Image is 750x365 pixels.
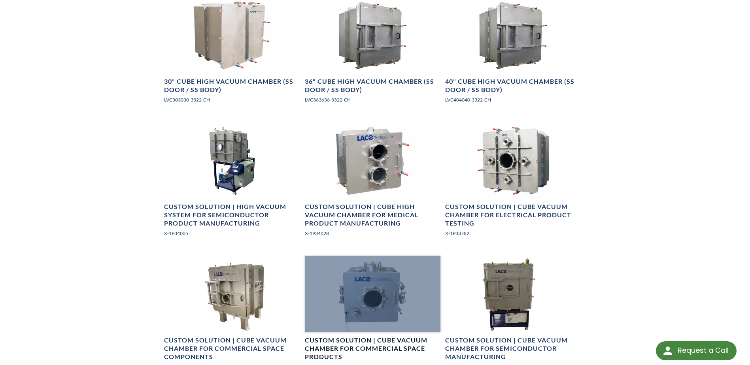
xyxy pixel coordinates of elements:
[678,341,729,359] div: Request a Call
[445,230,581,237] p: X-1P33782
[164,122,300,243] a: Custom Thermal Vacuum System - X-1P34005Custom Solution | High Vacuum System for Semiconductor Pr...
[305,230,440,237] p: X-1P34028
[445,96,581,103] p: LVC404040-3322-CH
[305,122,440,243] a: High Vacuum Cube Chamber, angled viewCustom Solution | Cube High Vacuum Chamber for Medical Produ...
[164,230,300,237] p: X-1P34005
[164,203,300,227] h4: Custom Solution | High Vacuum System for Semiconductor Product Manufacturing
[305,336,440,361] h4: Custom Solution | Cube Vacuum Chamber for Commercial Space Products
[445,77,581,94] h4: 40" Cube High Vacuum Chamber (SS Door / SS Body)
[445,336,581,361] h4: Custom Solution | Cube Vacuum Chamber for Semiconductor Manufacturing
[305,203,440,227] h4: Custom Solution | Cube High Vacuum Chamber for Medical Product Manufacturing
[305,96,440,103] p: LVC363636-3322-CH
[164,96,300,103] p: LVC303030-3322-CH
[445,122,581,243] a: Cube High Vacuum Chamber, angled front viewCustom Solution | Cube Vacuum Chamber for Electrical P...
[164,336,300,361] h4: Custom Solution | Cube Vacuum Chamber for Commercial Space Components
[164,77,300,94] h4: 30" Cube High Vacuum Chamber (SS Door / SS Body)
[305,77,440,94] h4: 36" Cube High Vacuum Chamber (SS Door / SS Body)
[445,203,581,227] h4: Custom Solution | Cube Vacuum Chamber for Electrical Product Testing
[661,344,674,357] img: round button
[656,341,737,360] div: Request a Call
